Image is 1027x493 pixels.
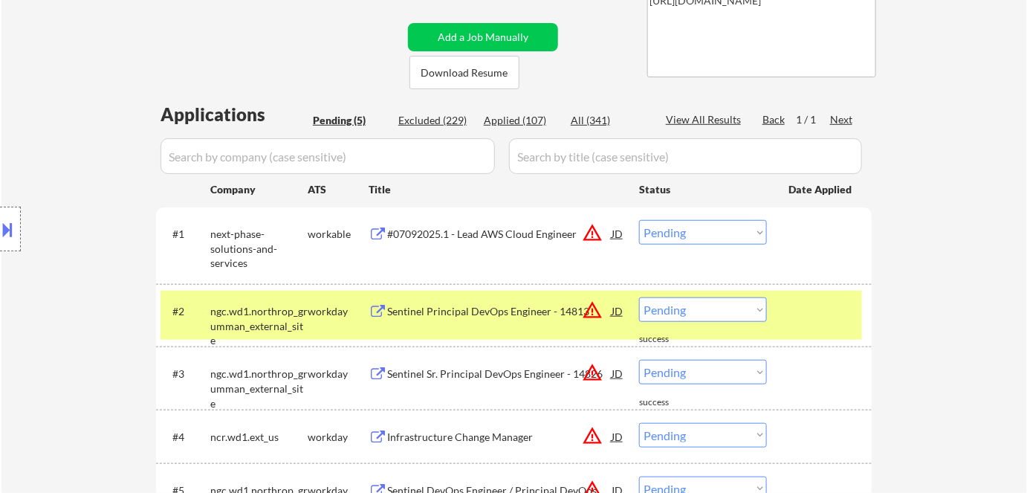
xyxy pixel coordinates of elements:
div: Pending (5) [313,113,387,128]
button: warning_amber [582,222,603,243]
input: Search by company (case sensitive) [161,138,495,174]
div: success [639,396,699,409]
div: Status [639,175,767,202]
div: #4 [172,430,198,445]
button: warning_amber [582,300,603,320]
div: JD [610,423,625,450]
div: #07092025.1 - Lead AWS Cloud Engineer [387,227,612,242]
button: warning_amber [582,425,603,446]
div: View All Results [666,112,745,127]
div: JD [610,297,625,324]
div: Infrastructure Change Manager [387,430,612,445]
div: ATS [308,182,369,197]
div: success [639,333,699,346]
button: warning_amber [582,362,603,383]
div: Title [369,182,625,197]
div: ngc.wd1.northrop_grumman_external_site [210,367,308,410]
button: Download Resume [409,56,519,89]
div: JD [610,360,625,387]
div: Sentinel Principal DevOps Engineer - 14813 [387,304,612,319]
div: Sentinel Sr. Principal DevOps Engineer - 14826 [387,367,612,381]
div: workday [308,304,369,319]
div: Applied (107) [484,113,558,128]
div: Next [830,112,854,127]
div: JD [610,220,625,247]
div: workday [308,367,369,381]
div: Back [762,112,786,127]
div: workday [308,430,369,445]
div: 1 / 1 [796,112,830,127]
div: Excluded (229) [398,113,473,128]
div: workable [308,227,369,242]
div: Date Applied [788,182,854,197]
button: Add a Job Manually [408,23,558,51]
div: ncr.wd1.ext_us [210,430,308,445]
input: Search by title (case sensitive) [509,138,862,174]
div: All (341) [571,113,645,128]
div: #3 [172,367,198,381]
